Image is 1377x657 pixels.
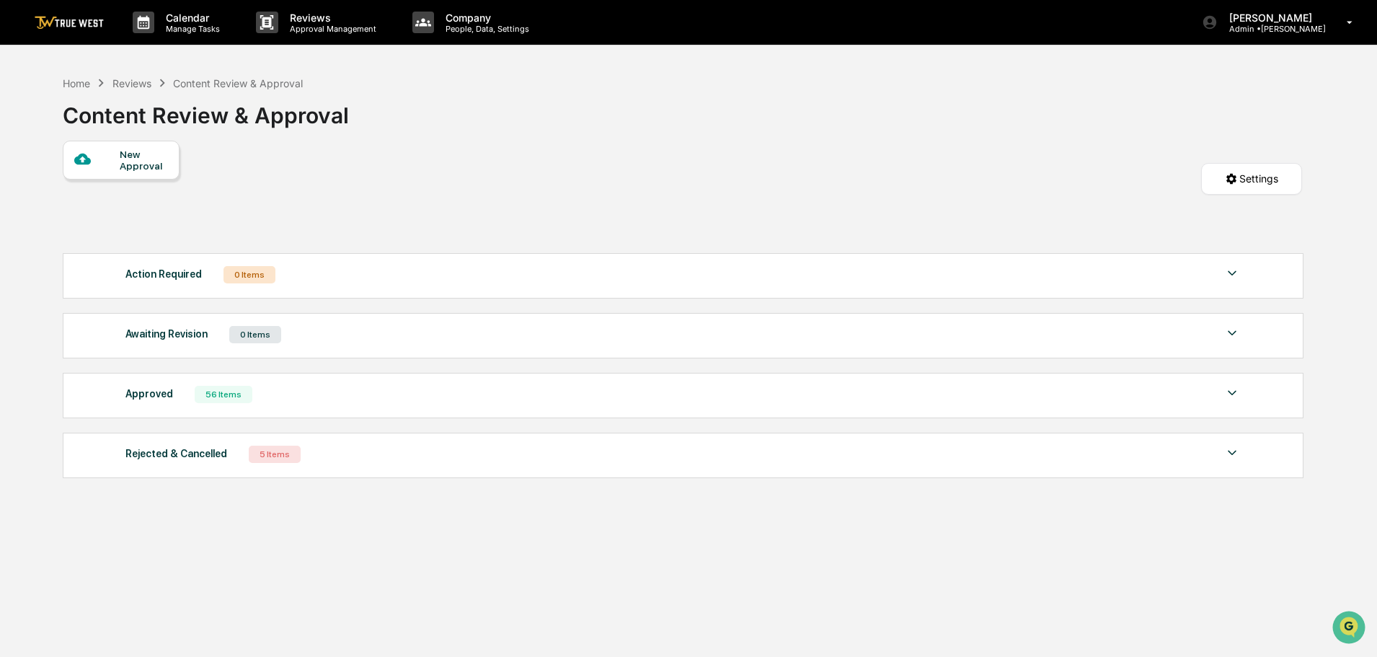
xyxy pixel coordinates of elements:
a: 🖐️Preclearance [9,176,99,202]
span: Attestations [119,182,179,196]
p: Approval Management [278,24,384,34]
div: Awaiting Revision [125,325,208,343]
img: caret [1223,384,1241,402]
button: Start new chat [245,115,262,132]
img: caret [1223,265,1241,282]
a: Powered byPylon [102,244,174,255]
div: Content Review & Approval [173,77,303,89]
span: Pylon [143,244,174,255]
iframe: Open customer support [1331,609,1370,648]
p: Company [434,12,536,24]
p: People, Data, Settings [434,24,536,34]
img: caret [1223,444,1241,462]
button: Settings [1201,163,1302,195]
div: 🖐️ [14,183,26,195]
div: We're available if you need us! [49,125,182,136]
div: 🔎 [14,211,26,222]
a: 🗄️Attestations [99,176,185,202]
div: 🗄️ [105,183,116,195]
p: Reviews [278,12,384,24]
p: Admin • [PERSON_NAME] [1218,24,1326,34]
span: Data Lookup [29,209,91,224]
p: Manage Tasks [154,24,227,34]
img: logo [35,16,104,30]
div: New Approval [120,149,168,172]
div: Rejected & Cancelled [125,444,227,463]
p: [PERSON_NAME] [1218,12,1326,24]
div: Reviews [112,77,151,89]
span: Preclearance [29,182,93,196]
div: 56 Items [195,386,252,403]
div: 5 Items [249,446,301,463]
a: 🔎Data Lookup [9,203,97,229]
p: Calendar [154,12,227,24]
p: How can we help? [14,30,262,53]
div: Start new chat [49,110,236,125]
div: Approved [125,384,173,403]
div: 0 Items [229,326,281,343]
div: Content Review & Approval [63,91,349,128]
div: 0 Items [223,266,275,283]
div: Home [63,77,90,89]
img: caret [1223,325,1241,342]
img: 1746055101610-c473b297-6a78-478c-a979-82029cc54cd1 [14,110,40,136]
div: Action Required [125,265,202,283]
